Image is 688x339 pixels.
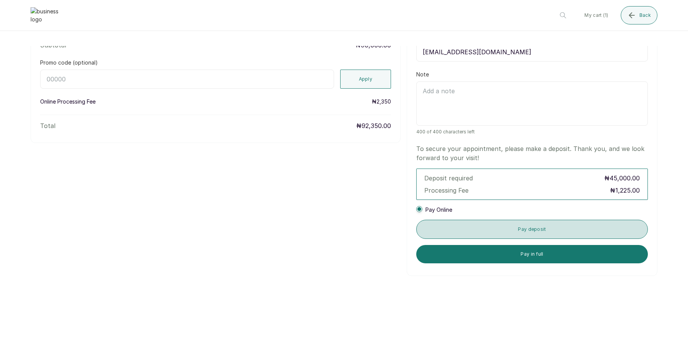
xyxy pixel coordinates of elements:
label: Promo code (optional) [40,59,98,67]
span: Back [639,12,651,18]
img: business logo [31,7,61,23]
span: ₦1,225.00 [610,186,640,195]
button: Pay deposit [416,220,648,239]
button: My cart (1) [578,6,614,24]
p: Total [40,121,55,130]
p: ₦ [372,98,391,105]
input: email@acme.com [416,42,648,62]
p: ₦92,350.00 [356,121,391,130]
p: Deposit required [424,174,473,183]
span: 2,350 [376,98,391,105]
button: Back [621,6,657,24]
span: 400 of 400 characters left [416,129,648,135]
p: To secure your appointment, please make a deposit. Thank you, and we look forward to your visit! [416,144,648,162]
p: Processing Fee [424,186,469,195]
button: Apply [340,70,391,89]
span: Pay Online [425,206,452,214]
input: 00000 [40,70,334,89]
label: Note [416,71,429,78]
span: ₦45,000.00 [604,174,640,183]
p: Online Processing Fee [40,98,96,105]
button: Pay in full [416,245,648,263]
